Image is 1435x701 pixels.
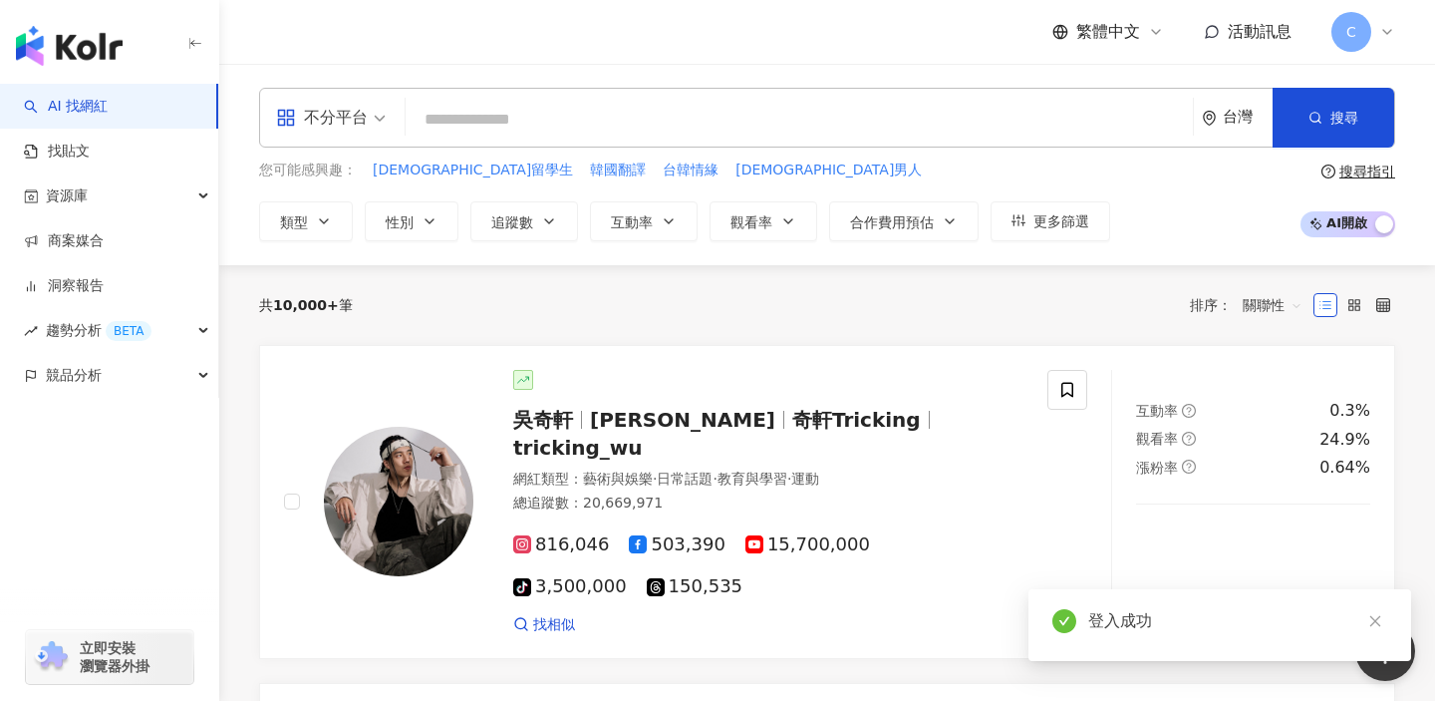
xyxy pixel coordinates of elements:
[32,641,71,673] img: chrome extension
[373,161,573,180] span: [DEMOGRAPHIC_DATA]留學生
[829,201,979,241] button: 合作費用預估
[1346,21,1356,43] span: C
[583,471,653,487] span: 藝術與娛樂
[106,321,151,341] div: BETA
[513,436,643,460] span: tricking_wu
[745,534,870,555] span: 15,700,000
[713,471,717,487] span: ·
[1228,22,1291,41] span: 活動訊息
[513,576,627,597] span: 3,500,000
[324,427,473,576] img: KOL Avatar
[662,160,719,181] button: 台韓情緣
[1202,111,1217,126] span: environment
[280,214,308,230] span: 類型
[1273,88,1394,148] button: 搜尋
[513,494,1023,514] div: 總追蹤數 ： 20,669,971
[850,214,934,230] span: 合作費用預估
[991,201,1110,241] button: 更多篩選
[513,615,575,635] a: 找相似
[787,471,791,487] span: ·
[657,471,713,487] span: 日常話題
[16,26,123,66] img: logo
[24,231,104,251] a: 商案媒合
[735,161,922,180] span: [DEMOGRAPHIC_DATA]男人
[1136,431,1178,447] span: 觀看率
[1136,403,1178,419] span: 互動率
[1294,528,1370,604] img: post-image
[730,214,772,230] span: 觀看率
[1182,432,1196,446] span: question-circle
[491,214,533,230] span: 追蹤數
[1223,109,1273,126] div: 台灣
[1136,528,1212,604] img: post-image
[276,102,368,134] div: 不分平台
[1136,460,1178,476] span: 漲粉率
[717,471,787,487] span: 教育與學習
[647,576,742,597] span: 150,535
[1243,289,1302,321] span: 關聯性
[1088,609,1387,633] div: 登入成功
[259,345,1395,660] a: KOL Avatar吳奇軒[PERSON_NAME]奇軒Trickingtricking_wu網紅類型：藝術與娛樂·日常話題·教育與學習·運動總追蹤數：20,669,971816,046503,...
[273,297,339,313] span: 10,000+
[1182,404,1196,418] span: question-circle
[734,160,923,181] button: [DEMOGRAPHIC_DATA]男人
[590,201,698,241] button: 互動率
[590,408,775,432] span: [PERSON_NAME]
[24,324,38,338] span: rise
[653,471,657,487] span: ·
[1321,165,1335,178] span: question-circle
[259,161,357,180] span: 您可能感興趣：
[1319,429,1370,451] div: 24.9%
[1182,460,1196,474] span: question-circle
[590,161,646,180] span: 韓國翻譯
[372,160,574,181] button: [DEMOGRAPHIC_DATA]留學生
[80,639,149,675] span: 立即安裝 瀏覽器外掛
[589,160,647,181] button: 韓國翻譯
[513,470,1023,490] div: 網紅類型 ：
[1033,213,1089,229] span: 更多篩選
[46,308,151,353] span: 趨勢分析
[710,201,817,241] button: 觀看率
[1052,609,1076,633] span: check-circle
[629,534,724,555] span: 503,390
[663,161,718,180] span: 台韓情緣
[259,201,353,241] button: 類型
[792,408,921,432] span: 奇軒Tricking
[259,297,353,313] div: 共 筆
[1339,164,1395,179] div: 搜尋指引
[1330,110,1358,126] span: 搜尋
[276,108,296,128] span: appstore
[1329,400,1370,422] div: 0.3%
[24,276,104,296] a: 洞察報告
[46,353,102,398] span: 競品分析
[513,534,609,555] span: 816,046
[26,630,193,684] a: chrome extension立即安裝 瀏覽器外掛
[611,214,653,230] span: 互動率
[1319,457,1370,479] div: 0.64%
[46,174,88,218] span: 資源庫
[1368,614,1382,628] span: close
[1190,289,1313,321] div: 排序：
[24,97,108,117] a: searchAI 找網紅
[386,214,414,230] span: 性別
[1076,21,1140,43] span: 繁體中文
[791,471,819,487] span: 運動
[470,201,578,241] button: 追蹤數
[24,142,90,162] a: 找貼文
[365,201,458,241] button: 性別
[533,615,575,635] span: 找相似
[513,408,573,432] span: 吳奇軒
[1215,528,1291,604] img: post-image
